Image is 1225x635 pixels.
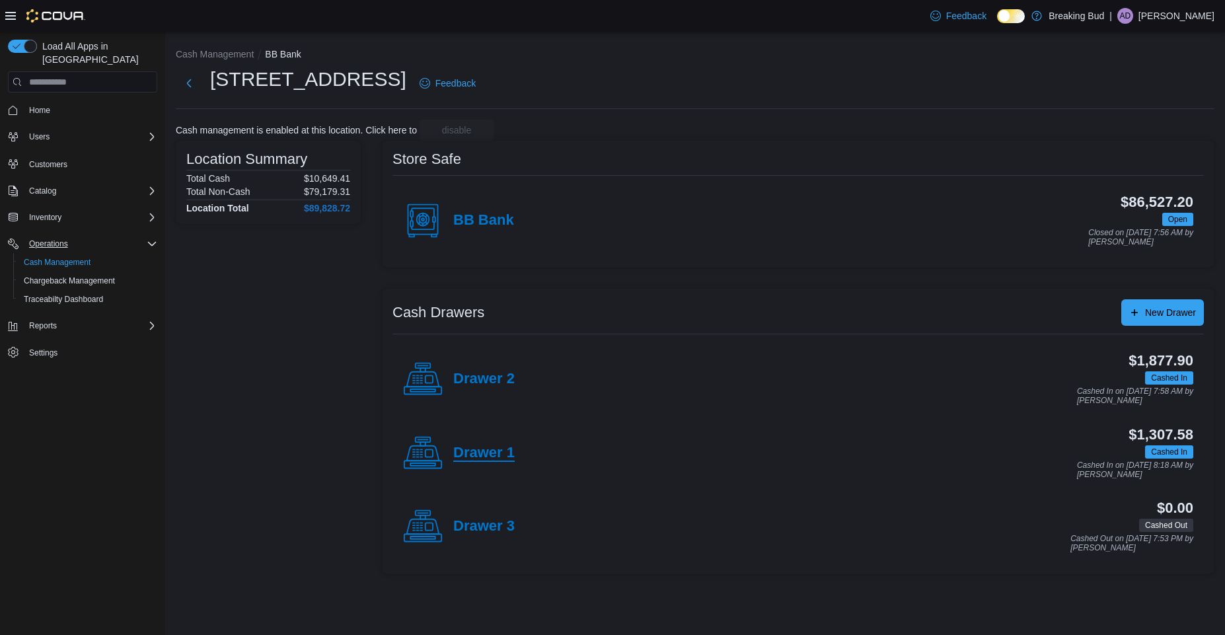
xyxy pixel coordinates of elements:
[24,209,67,225] button: Inventory
[29,239,68,249] span: Operations
[453,212,514,229] h4: BB Bank
[420,120,494,141] button: disable
[24,344,157,361] span: Settings
[8,95,157,396] nav: Complex example
[29,320,57,331] span: Reports
[3,317,163,335] button: Reports
[265,49,301,59] button: BB Bank
[24,294,103,305] span: Traceabilty Dashboard
[19,254,157,270] span: Cash Management
[1145,371,1193,385] span: Cashed In
[453,371,515,388] h4: Drawer 2
[1077,461,1193,479] p: Cashed In on [DATE] 8:18 AM by [PERSON_NAME]
[186,186,250,197] h6: Total Non-Cash
[1151,446,1187,458] span: Cashed In
[304,203,350,213] h4: $89,828.72
[1168,213,1187,225] span: Open
[3,128,163,146] button: Users
[414,70,481,96] a: Feedback
[304,173,350,184] p: $10,649.41
[24,129,157,145] span: Users
[1121,194,1193,210] h3: $86,527.20
[24,102,56,118] a: Home
[24,155,157,172] span: Customers
[176,49,254,59] button: Cash Management
[24,129,55,145] button: Users
[24,157,73,172] a: Customers
[946,9,986,22] span: Feedback
[13,290,163,309] button: Traceabilty Dashboard
[3,182,163,200] button: Catalog
[176,48,1214,63] nav: An example of EuiBreadcrumbs
[19,291,108,307] a: Traceabilty Dashboard
[1157,500,1193,516] h3: $0.00
[435,77,476,90] span: Feedback
[997,9,1025,23] input: Dark Mode
[925,3,992,29] a: Feedback
[1121,299,1204,326] button: New Drawer
[1070,535,1193,552] p: Cashed Out on [DATE] 7:53 PM by [PERSON_NAME]
[24,236,157,252] span: Operations
[997,23,998,24] span: Dark Mode
[304,186,350,197] p: $79,179.31
[24,318,62,334] button: Reports
[24,236,73,252] button: Operations
[19,291,157,307] span: Traceabilty Dashboard
[453,445,515,462] h4: Drawer 1
[1139,519,1193,532] span: Cashed Out
[24,102,157,118] span: Home
[29,131,50,142] span: Users
[1138,8,1214,24] p: [PERSON_NAME]
[24,209,157,225] span: Inventory
[29,212,61,223] span: Inventory
[453,518,515,535] h4: Drawer 3
[19,273,157,289] span: Chargeback Management
[29,186,56,196] span: Catalog
[13,272,163,290] button: Chargeback Management
[24,257,91,268] span: Cash Management
[24,183,157,199] span: Catalog
[24,318,157,334] span: Reports
[24,276,115,286] span: Chargeback Management
[13,253,163,272] button: Cash Management
[1145,519,1187,531] span: Cashed Out
[1088,229,1193,246] p: Closed on [DATE] 7:56 AM by [PERSON_NAME]
[19,273,120,289] a: Chargeback Management
[1077,387,1193,405] p: Cashed In on [DATE] 7:58 AM by [PERSON_NAME]
[26,9,85,22] img: Cova
[3,235,163,253] button: Operations
[3,100,163,120] button: Home
[19,254,96,270] a: Cash Management
[1049,8,1104,24] p: Breaking Bud
[1151,372,1187,384] span: Cashed In
[176,70,202,96] button: Next
[210,66,406,93] h1: [STREET_ADDRESS]
[1129,427,1193,443] h3: $1,307.58
[392,305,484,320] h3: Cash Drawers
[176,125,417,135] p: Cash management is enabled at this location. Click here to
[186,151,307,167] h3: Location Summary
[1162,213,1193,226] span: Open
[1145,306,1196,319] span: New Drawer
[29,159,67,170] span: Customers
[24,345,63,361] a: Settings
[29,105,50,116] span: Home
[3,154,163,173] button: Customers
[1120,8,1131,24] span: AD
[186,203,249,213] h4: Location Total
[186,173,230,184] h6: Total Cash
[1129,353,1193,369] h3: $1,877.90
[3,343,163,362] button: Settings
[3,208,163,227] button: Inventory
[1109,8,1112,24] p: |
[392,151,461,167] h3: Store Safe
[1117,8,1133,24] div: Axiao Daniels
[1145,445,1193,459] span: Cashed In
[29,348,57,358] span: Settings
[24,183,61,199] button: Catalog
[37,40,157,66] span: Load All Apps in [GEOGRAPHIC_DATA]
[442,124,471,137] span: disable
